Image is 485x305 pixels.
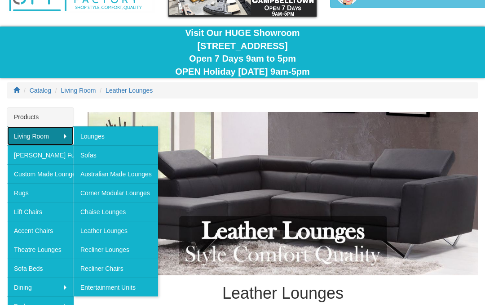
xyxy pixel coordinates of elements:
[61,87,96,94] a: Living Room
[7,240,74,259] a: Theatre Lounges
[74,126,158,145] a: Lounges
[74,240,158,259] a: Recliner Lounges
[7,278,74,296] a: Dining
[106,87,153,94] a: Leather Lounges
[74,202,158,221] a: Chaise Lounges
[7,202,74,221] a: Lift Chairs
[88,112,478,275] img: Leather Lounges
[74,183,158,202] a: Corner Modular Lounges
[88,284,478,302] h1: Leather Lounges
[7,164,74,183] a: Custom Made Lounges
[7,183,74,202] a: Rugs
[7,126,74,145] a: Living Room
[74,164,158,183] a: Australian Made Lounges
[7,108,74,126] div: Products
[74,278,158,296] a: Entertainment Units
[7,145,74,164] a: [PERSON_NAME] Furniture
[74,221,158,240] a: Leather Lounges
[30,87,51,94] a: Catalog
[7,27,478,78] div: Visit Our HUGE Showroom [STREET_ADDRESS] Open 7 Days 9am to 5pm OPEN Holiday [DATE] 9am-5pm
[7,259,74,278] a: Sofa Beds
[74,145,158,164] a: Sofas
[7,221,74,240] a: Accent Chairs
[74,259,158,278] a: Recliner Chairs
